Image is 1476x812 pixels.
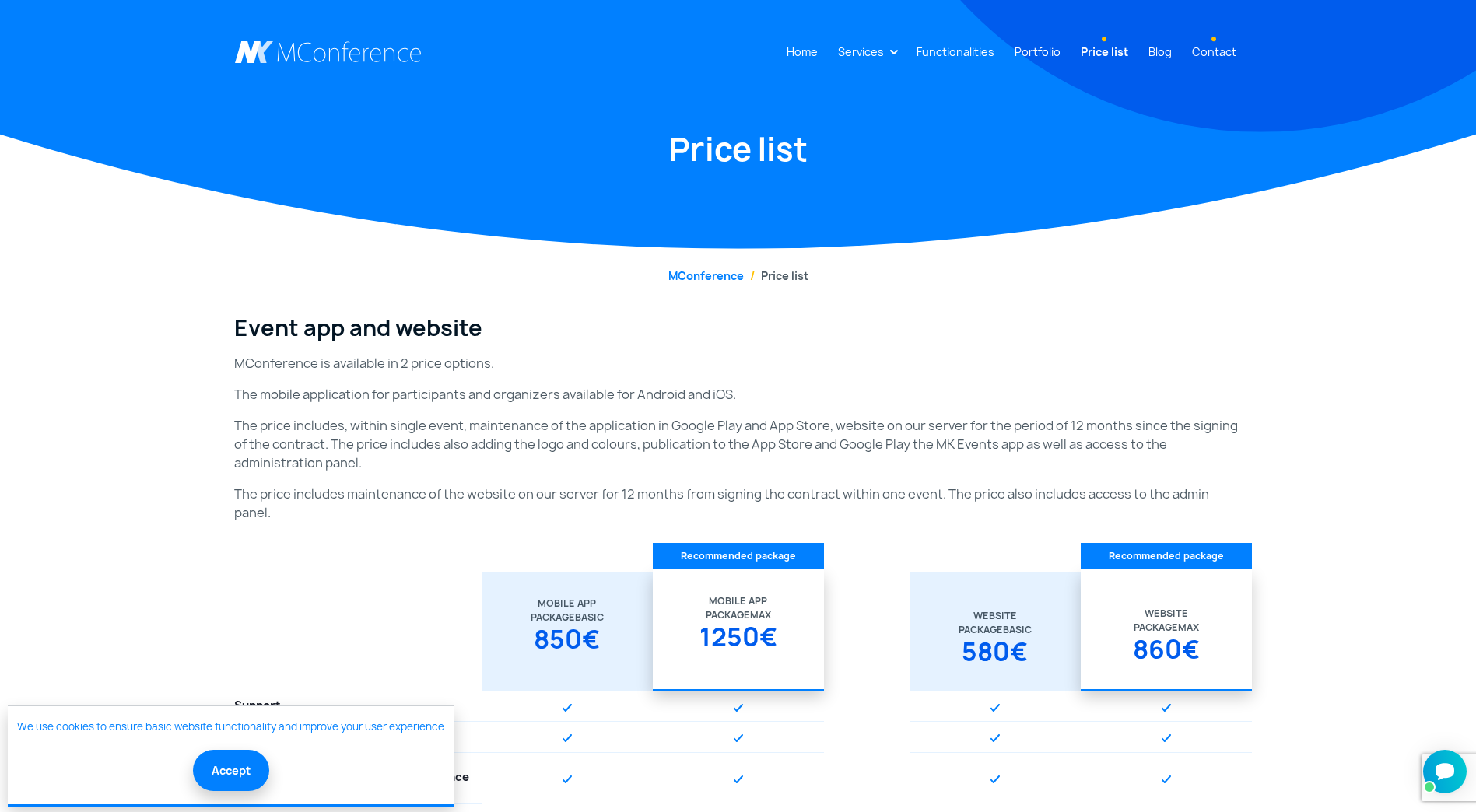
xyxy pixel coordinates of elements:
img: Design element [734,775,743,783]
a: Portfolio [1008,37,1067,66]
img: Design element [563,704,572,712]
p: The price includes, within single event, maintenance of the application in Google Play and App St... [234,416,1243,472]
span: Package [531,611,575,625]
div: 580€ [919,637,1071,679]
img: Design element [734,704,743,712]
a: Services [832,37,890,66]
img: Design element [990,704,1000,712]
a: Price list [1075,37,1134,66]
iframe: Smartsupp widget button [1423,750,1467,793]
p: MConference is available in 2 price options. [234,354,1243,373]
nav: breadcrumb [234,268,1243,284]
img: Design element [1162,734,1171,742]
a: Contact [1186,37,1243,66]
a: Blog [1142,37,1178,66]
h3: Event app and website [234,315,1243,341]
div: Basic [919,623,1071,637]
p: The price includes maintenance of the website on our server for 12 months from signing the contra... [234,485,1243,522]
a: Functionalities [910,37,1001,66]
a: MConference [668,268,744,283]
img: Design element [990,734,1000,742]
span: Package [959,623,1003,637]
a: We use cookies to ensure basic website functionality and improve your user experience [17,719,444,735]
img: Design element [1162,775,1171,783]
span: Package [706,608,750,622]
div: 850€ [491,625,643,667]
div: 860€ [1090,635,1243,677]
button: Accept [193,750,269,791]
div: Max [662,608,815,622]
img: Design element [990,775,1000,783]
img: Design element [734,734,743,742]
img: Design element [1162,704,1171,712]
span: Package [1134,621,1178,635]
div: Mobile app [662,594,815,608]
div: Basic [491,611,643,625]
div: Mobile app [491,597,643,611]
li: Price list [744,268,808,284]
div: Max [1090,621,1243,635]
div: 1250€ [662,622,815,664]
img: Design element [563,734,572,742]
h1: Price list [234,128,1243,170]
span: Support [234,698,280,715]
div: Website [919,609,1071,623]
img: Design element [563,775,572,783]
p: The mobile application for participants and organizers available for Android and iOS. [234,385,1243,404]
div: Website [1090,607,1243,621]
a: Home [780,37,824,66]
